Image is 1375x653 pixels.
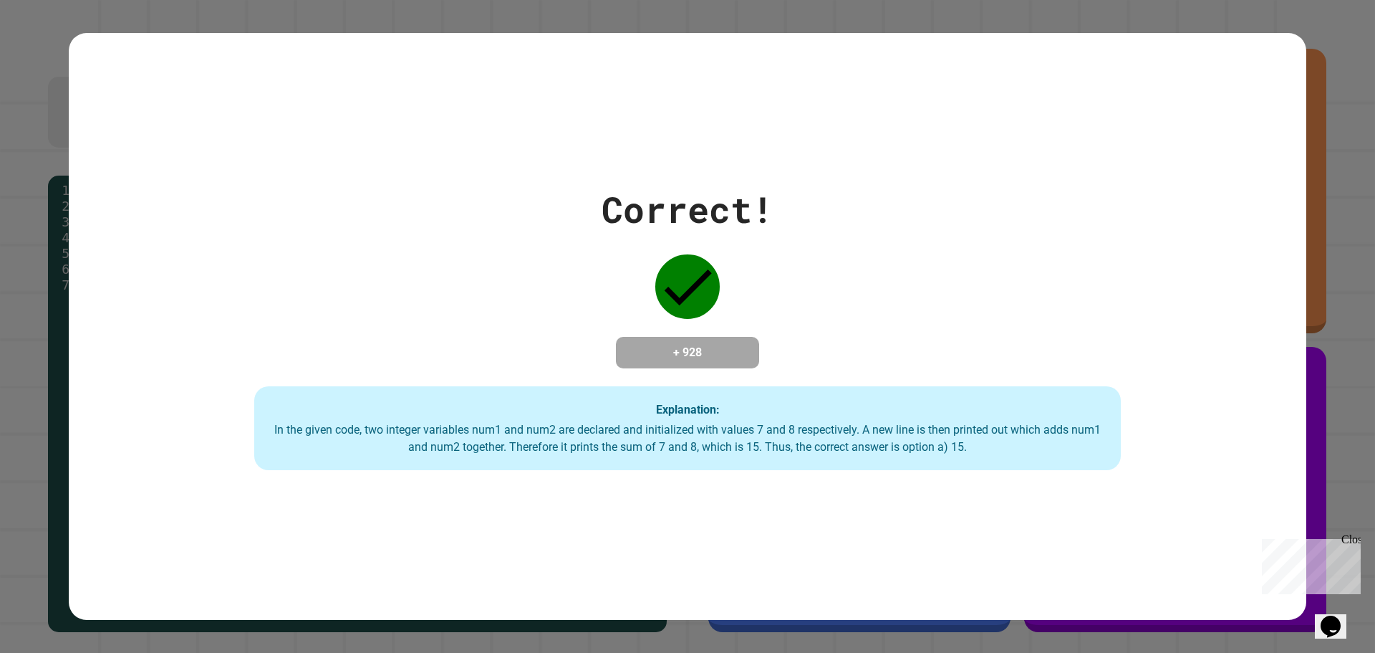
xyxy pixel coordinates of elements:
[630,344,745,361] h4: + 928
[269,421,1106,456] div: In the given code, two integer variables num1 and num2 are declared and initialized with values 7...
[656,402,720,416] strong: Explanation:
[602,183,773,237] div: Correct!
[6,6,99,91] div: Chat with us now!Close
[1315,596,1361,639] iframe: chat widget
[1256,533,1361,594] iframe: chat widget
